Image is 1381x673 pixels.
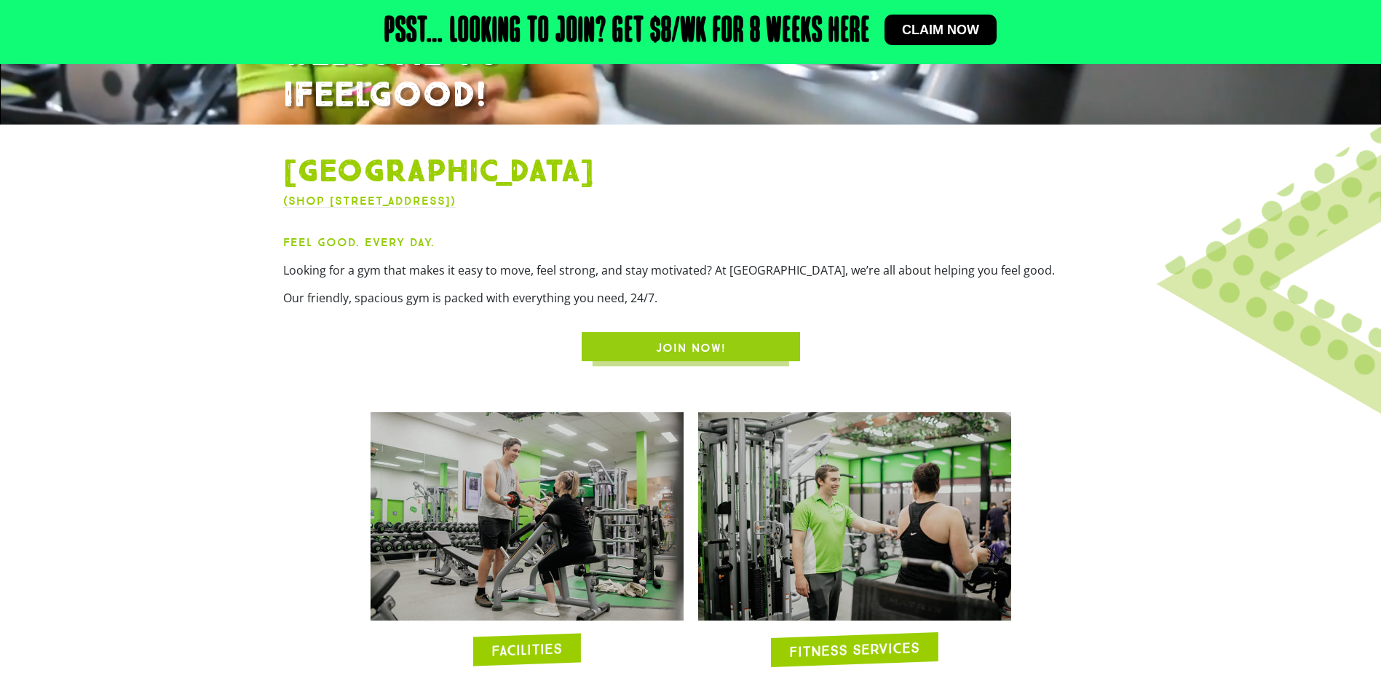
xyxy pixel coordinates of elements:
a: Claim now [885,15,997,45]
strong: Feel Good. Every Day. [283,235,435,249]
h2: FACILITIES [491,642,562,658]
a: JOIN NOW! [582,332,800,361]
h1: WELCOME TO IFEELGOOD! [283,34,1099,117]
h1: [GEOGRAPHIC_DATA] [283,154,1099,192]
a: (Shop [STREET_ADDRESS]) [283,194,456,208]
h2: FITNESS SERVICES [789,640,919,659]
p: Our friendly, spacious gym is packed with everything you need, 24/7. [283,289,1099,307]
span: Claim now [902,23,979,36]
p: Looking for a gym that makes it easy to move, feel strong, and stay motivated? At [GEOGRAPHIC_DAT... [283,261,1099,279]
h2: Psst… Looking to join? Get $8/wk for 8 weeks here [384,15,870,50]
span: JOIN NOW! [656,339,726,357]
